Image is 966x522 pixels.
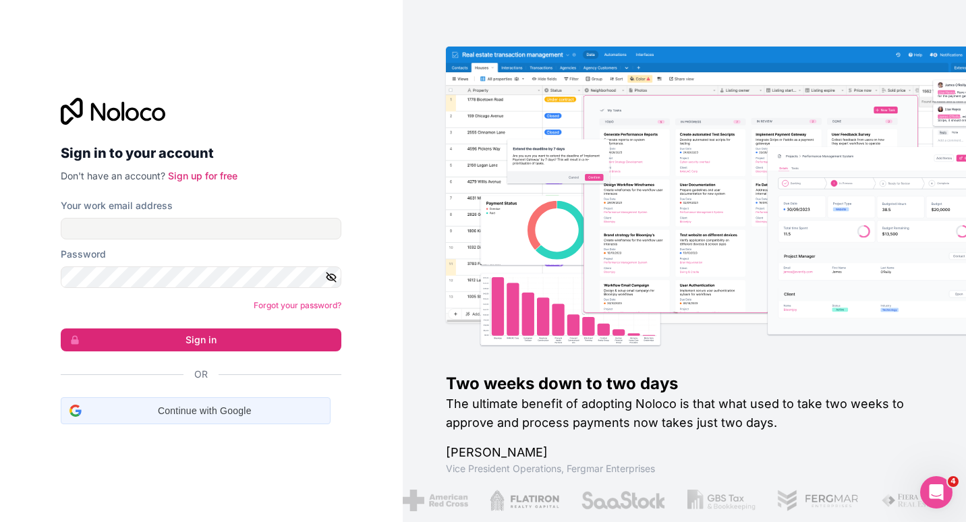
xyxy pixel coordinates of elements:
[61,141,341,165] h2: Sign in to your account
[61,218,341,239] input: Email address
[401,490,467,511] img: /assets/american-red-cross-BAupjrZR.png
[776,490,859,511] img: /assets/fergmar-CudnrXN5.png
[446,462,923,475] h1: Vice President Operations , Fergmar Enterprises
[880,490,944,511] img: /assets/fiera-fwj2N5v4.png
[61,397,331,424] div: Continue with Google
[61,248,106,261] label: Password
[168,170,237,181] a: Sign up for free
[254,300,341,310] a: Forgot your password?
[194,368,208,381] span: Or
[446,373,923,395] h1: Two weeks down to two days
[580,490,665,511] img: /assets/saastock-C6Zbiodz.png
[87,404,322,418] span: Continue with Google
[489,490,559,511] img: /assets/flatiron-C8eUkumj.png
[61,199,173,212] label: Your work email address
[61,170,165,181] span: Don't have an account?
[61,266,341,288] input: Password
[61,328,341,351] button: Sign in
[687,490,756,511] img: /assets/gbstax-C-GtDUiK.png
[446,443,923,462] h1: [PERSON_NAME]
[948,476,959,487] span: 4
[920,476,953,509] iframe: Intercom live chat
[446,395,923,432] h2: The ultimate benefit of adopting Noloco is that what used to take two weeks to approve and proces...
